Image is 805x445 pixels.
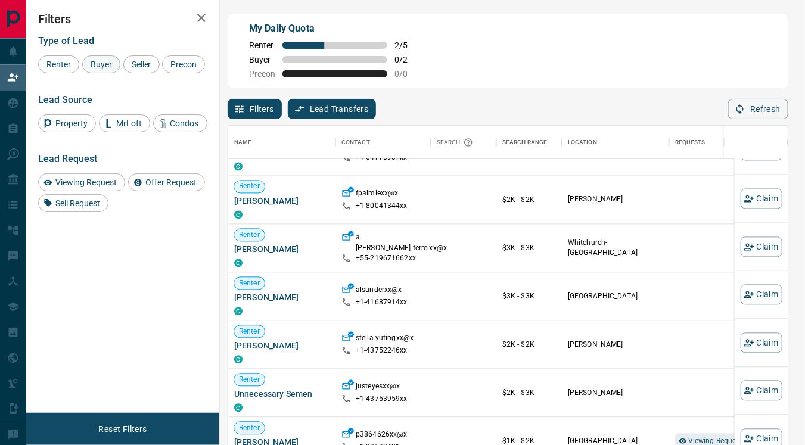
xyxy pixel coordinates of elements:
[249,55,275,64] span: Buyer
[356,233,447,253] p: a.[PERSON_NAME].ferreixx@x
[741,381,782,401] button: Claim
[502,126,548,159] div: Search Range
[86,60,116,69] span: Buyer
[38,35,94,46] span: Type of Lead
[675,126,705,159] div: Requests
[228,126,335,159] div: Name
[234,292,330,304] span: [PERSON_NAME]
[234,375,265,385] span: Renter
[356,188,398,201] p: fpalmiexx@x
[51,198,104,208] span: Sell Request
[394,41,421,50] span: 2 / 5
[38,12,207,26] h2: Filters
[669,126,776,159] div: Requests
[234,423,265,433] span: Renter
[234,340,330,352] span: [PERSON_NAME]
[234,211,243,219] div: condos.ca
[234,182,265,192] span: Renter
[741,189,782,209] button: Claim
[568,340,663,350] p: [PERSON_NAME]
[234,147,330,159] span: Ser Vaz
[502,388,556,399] p: $2K - $3K
[38,153,97,164] span: Lead Request
[234,259,243,267] div: condos.ca
[99,114,150,132] div: MrLoft
[356,346,408,356] p: +1- 43752246xx
[502,291,556,302] p: $3K - $3K
[356,334,414,346] p: stella.yutingxx@x
[249,41,275,50] span: Renter
[166,60,201,69] span: Precon
[249,69,275,79] span: Precon
[437,126,476,159] div: Search
[568,291,663,301] p: [GEOGRAPHIC_DATA]
[51,119,92,128] span: Property
[356,253,416,263] p: +55- 219671662xx
[234,195,330,207] span: [PERSON_NAME]
[356,298,408,308] p: +1- 41687914xx
[234,404,243,412] div: condos.ca
[741,236,782,257] button: Claim
[356,285,402,298] p: alsunderxx@x
[568,388,663,398] p: [PERSON_NAME]
[38,94,92,105] span: Lead Source
[496,126,562,159] div: Search Range
[234,307,243,316] div: condos.ca
[38,194,108,212] div: Sell Request
[502,243,556,254] p: $3K - $3K
[166,119,203,128] span: Condos
[38,55,79,73] div: Renter
[728,99,788,119] button: Refresh
[234,388,330,400] span: Unnecessary Semen
[356,394,408,404] p: +1- 43753959xx
[51,178,121,187] span: Viewing Request
[502,340,556,350] p: $2K - $2K
[234,163,243,171] div: condos.ca
[123,55,160,73] div: Seller
[153,114,207,132] div: Condos
[356,201,408,211] p: +1- 80041344xx
[42,60,75,69] span: Renter
[394,69,421,79] span: 0 / 0
[288,99,377,119] button: Lead Transfers
[562,126,669,159] div: Location
[568,195,663,205] p: [PERSON_NAME]
[568,126,597,159] div: Location
[335,126,431,159] div: Contact
[234,356,243,364] div: condos.ca
[128,173,205,191] div: Offer Request
[38,173,125,191] div: Viewing Request
[141,178,201,187] span: Offer Request
[234,244,330,256] span: [PERSON_NAME]
[234,326,265,337] span: Renter
[228,99,282,119] button: Filters
[741,332,782,353] button: Claim
[502,195,556,206] p: $2K - $2K
[568,238,663,258] p: Whitchurch-[GEOGRAPHIC_DATA]
[234,230,265,240] span: Renter
[128,60,156,69] span: Seller
[234,126,252,159] div: Name
[741,285,782,305] button: Claim
[356,153,408,163] p: +1- 64770907xx
[356,430,408,443] p: p3864626xx@x
[91,419,154,439] button: Reset Filters
[356,382,400,394] p: justeyesxx@x
[162,55,205,73] div: Precon
[112,119,146,128] span: MrLoft
[38,114,96,132] div: Property
[341,126,370,159] div: Contact
[234,278,265,288] span: Renter
[82,55,120,73] div: Buyer
[249,21,421,36] p: My Daily Quota
[394,55,421,64] span: 0 / 2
